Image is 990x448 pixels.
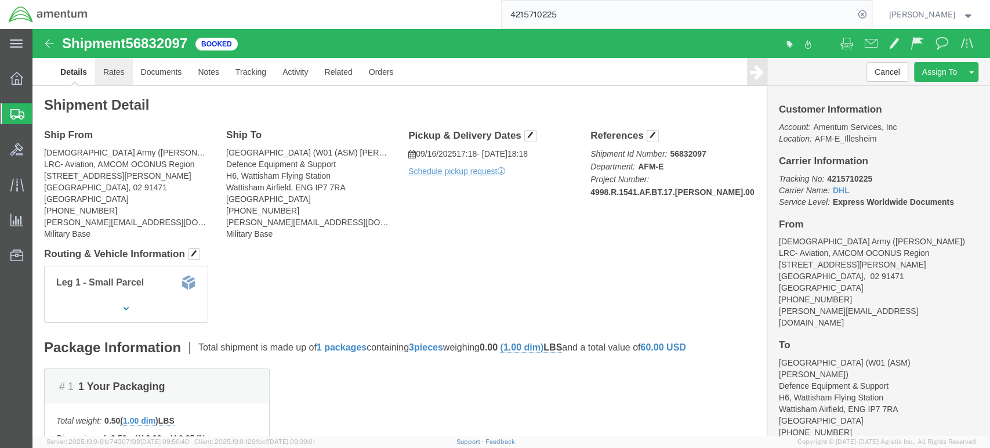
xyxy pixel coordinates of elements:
span: [DATE] 09:39:01 [268,438,315,445]
img: logo [8,6,88,23]
span: Sammuel Ball [889,8,955,21]
span: [DATE] 09:50:40 [140,438,189,445]
span: Server: 2025.19.0-91c74307f99 [46,438,189,445]
span: Copyright © [DATE]-[DATE] Agistix Inc., All Rights Reserved [797,437,976,447]
input: Search for shipment number, reference number [502,1,854,28]
a: Support [456,438,485,445]
a: Feedback [485,438,514,445]
button: [PERSON_NAME] [889,8,974,21]
iframe: FS Legacy Container [32,29,990,436]
span: Client: 2025.19.0-129fbcf [194,438,315,445]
